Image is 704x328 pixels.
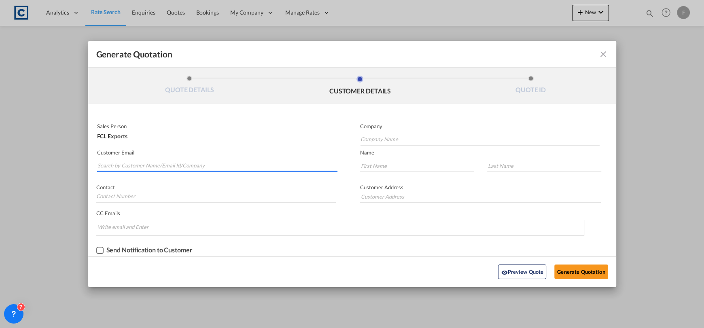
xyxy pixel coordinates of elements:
[360,123,600,129] p: Company
[97,149,338,156] p: Customer Email
[598,49,608,59] md-icon: icon-close fg-AAA8AD cursor m-0
[96,190,336,203] input: Contact Number
[360,149,616,156] p: Name
[96,210,584,216] p: CC Emails
[88,41,616,287] md-dialog: Generate QuotationQUOTE ...
[96,246,193,254] md-checkbox: Checkbox No Ink
[275,76,445,97] li: CUSTOMER DETAILS
[487,160,601,172] input: Last Name
[98,160,338,172] input: Search by Customer Name/Email Id/Company
[98,220,158,233] input: Chips input.
[360,190,601,203] input: Customer Address
[96,49,172,59] span: Generate Quotation
[360,160,474,172] input: First Name
[106,246,193,254] div: Send Notification to Customer
[554,265,608,279] button: Generate Quotation
[498,265,546,279] button: icon-eyePreview Quote
[501,269,507,276] md-icon: icon-eye
[360,133,600,146] input: Company Name
[96,220,584,235] md-chips-wrap: Chips container. Enter the text area, then type text, and press enter to add a chip.
[360,184,403,190] span: Customer Address
[97,123,336,129] p: Sales Person
[97,129,336,139] div: FCL Exports
[104,76,275,97] li: QUOTE DETAILS
[445,76,616,97] li: QUOTE ID
[96,184,336,190] p: Contact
